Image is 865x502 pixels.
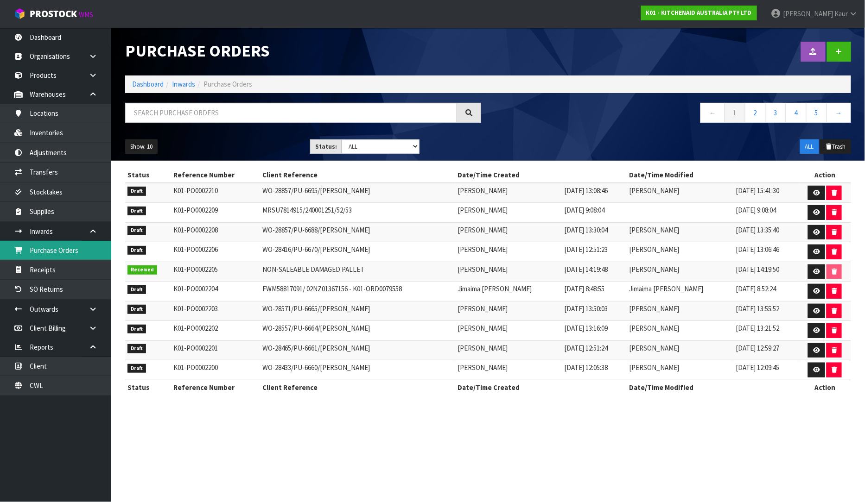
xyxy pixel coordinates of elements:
span: [DATE] 13:55:52 [736,304,780,313]
span: Draft [127,226,146,235]
td: WO-28557/PU-6664/[PERSON_NAME] [261,321,456,341]
th: Reference Number [171,380,260,395]
span: Draft [127,187,146,196]
span: Jimaima [PERSON_NAME] [630,284,704,293]
th: Client Reference [261,380,456,395]
span: [PERSON_NAME] [630,265,680,274]
span: Kaur [834,9,848,18]
td: WO-28571/PU-6665/[PERSON_NAME] [261,301,456,321]
span: Draft [127,305,146,314]
span: [PERSON_NAME] [630,186,680,195]
span: [DATE] 12:51:23 [564,245,608,254]
span: Draft [127,207,146,216]
span: Purchase Orders [204,80,252,88]
span: [PERSON_NAME] [458,304,508,313]
span: [PERSON_NAME] [630,226,680,234]
span: [DATE] 14:19:48 [564,265,608,274]
th: Date/Time Modified [627,380,799,395]
a: Dashboard [132,80,164,88]
th: Date/Time Modified [627,168,799,182]
td: K01-PO0002209 [171,203,260,223]
span: [PERSON_NAME] [630,324,680,333]
span: [DATE] 8:48:55 [564,284,604,293]
button: Trash [820,139,851,154]
span: [DATE] 12:51:24 [564,344,608,352]
td: K01-PO0002208 [171,222,260,242]
span: [DATE] 13:21:52 [736,324,780,333]
th: Date/Time Created [455,380,627,395]
td: WO-28857/PU-6695/[PERSON_NAME] [261,183,456,203]
span: [PERSON_NAME] [458,265,508,274]
th: Date/Time Created [455,168,627,182]
span: [DATE] 13:30:04 [564,226,608,234]
span: [PERSON_NAME] [630,363,680,372]
a: → [827,103,851,123]
a: 5 [806,103,827,123]
th: Status [125,168,171,182]
span: [DATE] 13:08:46 [564,186,608,195]
h1: Purchase Orders [125,42,481,60]
span: Draft [127,344,146,353]
th: Reference Number [171,168,260,182]
strong: K01 - KITCHENAID AUSTRALIA PTY LTD [646,9,752,17]
button: ALL [800,139,819,154]
span: Draft [127,285,146,295]
span: [PERSON_NAME] [458,186,508,195]
span: [PERSON_NAME] [458,363,508,372]
span: [PERSON_NAME] [458,245,508,254]
td: MRSU7814915/240001251/52/53 [261,203,456,223]
span: [PERSON_NAME] [458,344,508,352]
a: ← [700,103,725,123]
td: WO-28857/PU-6688/[PERSON_NAME] [261,222,456,242]
td: FWM58817091/ 02NZ01367156 - K01-ORD0079558 [261,282,456,301]
a: Inwards [172,80,195,88]
a: 1 [725,103,745,123]
span: [PERSON_NAME] [458,206,508,214]
span: [PERSON_NAME] [458,226,508,234]
input: Search purchase orders [125,103,457,123]
span: [DATE] 15:41:30 [736,186,780,195]
small: WMS [79,10,93,19]
span: Jimaima [PERSON_NAME] [458,284,532,293]
span: Received [127,265,157,275]
td: NON-SALEABLE DAMAGED PALLET [261,262,456,282]
th: Client Reference [261,168,456,182]
span: [DATE] 14:19:50 [736,265,780,274]
td: K01-PO0002202 [171,321,260,341]
span: [DATE] 13:06:46 [736,245,780,254]
span: Draft [127,246,146,255]
td: K01-PO0002200 [171,360,260,380]
span: [DATE] 12:05:38 [564,363,608,372]
button: Show: 10 [125,139,158,154]
td: K01-PO0002206 [171,242,260,262]
span: [DATE] 13:16:09 [564,324,608,333]
strong: Status: [315,143,337,151]
th: Action [799,380,851,395]
td: WO-28416/PU-6670/[PERSON_NAME] [261,242,456,262]
span: [PERSON_NAME] [630,344,680,352]
th: Status [125,380,171,395]
a: 2 [745,103,766,123]
td: WO-28465/PU-6661/[PERSON_NAME] [261,340,456,360]
span: [DATE] 8:52:24 [736,284,776,293]
span: Draft [127,325,146,334]
span: [PERSON_NAME] [458,324,508,333]
span: [DATE] 9:08:04 [736,206,776,214]
img: cube-alt.png [14,8,25,19]
a: 4 [786,103,807,123]
td: K01-PO0002201 [171,340,260,360]
span: [DATE] 9:08:04 [564,206,604,214]
a: 3 [765,103,786,123]
span: [PERSON_NAME] [630,304,680,313]
span: [DATE] 12:59:27 [736,344,780,352]
span: [DATE] 12:09:45 [736,363,780,372]
span: ProStock [30,8,77,20]
span: [PERSON_NAME] [630,245,680,254]
nav: Page navigation [495,103,851,125]
span: [DATE] 13:35:40 [736,226,780,234]
td: K01-PO0002204 [171,282,260,301]
td: K01-PO0002210 [171,183,260,203]
span: Draft [127,364,146,373]
td: K01-PO0002203 [171,301,260,321]
span: [PERSON_NAME] [783,9,833,18]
